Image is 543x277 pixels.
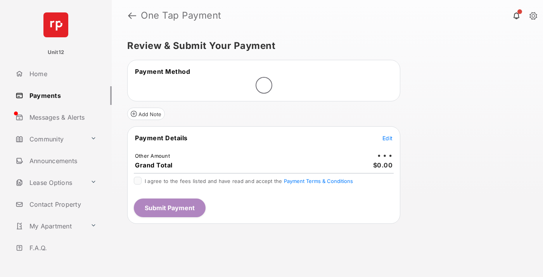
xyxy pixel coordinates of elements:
[284,178,353,184] button: I agree to the fees listed and have read and accept the
[12,130,87,148] a: Community
[127,41,521,51] h5: Review & Submit Your Payment
[12,195,112,214] a: Contact Property
[135,68,190,75] span: Payment Method
[134,199,206,217] button: Submit Payment
[12,217,87,235] a: My Apartment
[12,239,112,257] a: F.A.Q.
[48,49,64,56] p: Unit12
[12,86,112,105] a: Payments
[12,173,87,192] a: Lease Options
[373,161,393,169] span: $0.00
[135,161,173,169] span: Grand Total
[12,64,112,83] a: Home
[43,12,68,37] img: svg+xml;base64,PHN2ZyB4bWxucz0iaHR0cDovL3d3dy53My5vcmcvMjAwMC9zdmciIHdpZHRoPSI2NCIgaGVpZ2h0PSI2NC...
[135,134,188,142] span: Payment Details
[12,152,112,170] a: Announcements
[141,11,221,20] strong: One Tap Payment
[382,134,393,142] button: Edit
[145,178,353,184] span: I agree to the fees listed and have read and accept the
[135,152,170,159] td: Other Amount
[382,135,393,141] span: Edit
[127,108,165,120] button: Add Note
[12,108,112,127] a: Messages & Alerts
